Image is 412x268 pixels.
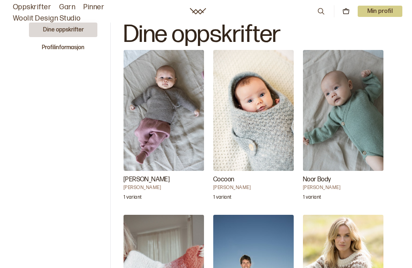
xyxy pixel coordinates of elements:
h3: Cocoon [213,175,294,185]
a: Woolit Design Studio [13,13,81,24]
a: Cocoon [213,50,293,205]
h1: Dine oppskrifter [124,23,383,47]
p: 1 variant [213,194,231,202]
img: Mari Kalberg SkjævelandMika Strømpebukse [124,50,204,171]
a: Mika Strømpebukse [124,50,204,205]
h4: [PERSON_NAME] [303,185,383,191]
h3: [PERSON_NAME] [124,175,204,185]
a: Noor Body [303,50,383,205]
h4: [PERSON_NAME] [213,185,294,191]
a: Oppskrifter [13,2,51,13]
button: Profilinformasjon [29,40,97,55]
p: 1 variant [124,194,142,202]
button: Dine oppskrifter [29,23,97,37]
img: Hrönn JónsdóttirCocoon [213,50,294,171]
button: User dropdown [358,6,403,17]
a: Pinner [83,2,104,13]
img: Mari Kalberg SkjævelandNoor Body [303,50,383,171]
p: 1 variant [303,194,321,202]
h4: [PERSON_NAME] [124,185,204,191]
a: Garn [59,2,75,13]
h3: Noor Body [303,175,383,185]
a: Woolit [190,8,206,15]
p: Min profil [358,6,403,17]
